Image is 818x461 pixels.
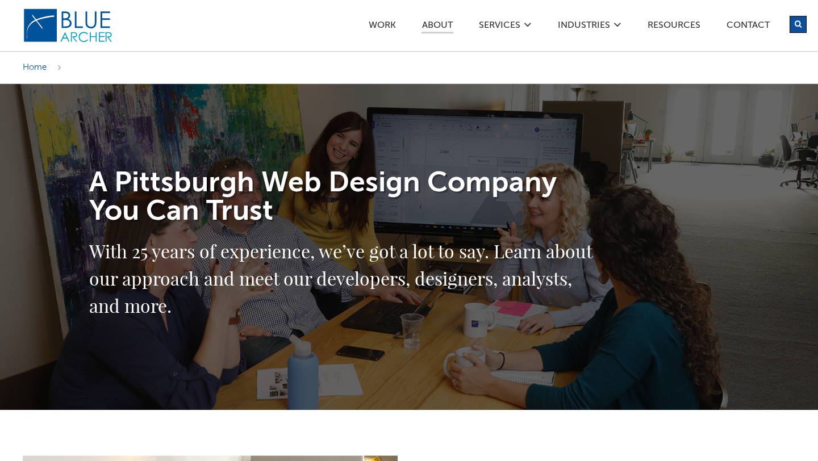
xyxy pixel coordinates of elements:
[23,63,47,72] a: Home
[647,21,701,33] a: Resources
[89,169,596,226] h1: A Pittsburgh Web Design Company You Can Trust
[557,21,611,33] a: Industries
[368,21,397,33] a: Work
[23,8,114,43] img: Blue Archer Logo
[421,21,453,33] a: ABOUT
[89,237,596,319] h2: With 25 years of experience, we’ve got a lot to say. Learn about our approach and meet our develo...
[478,21,521,33] a: SERVICES
[726,21,770,33] a: Contact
